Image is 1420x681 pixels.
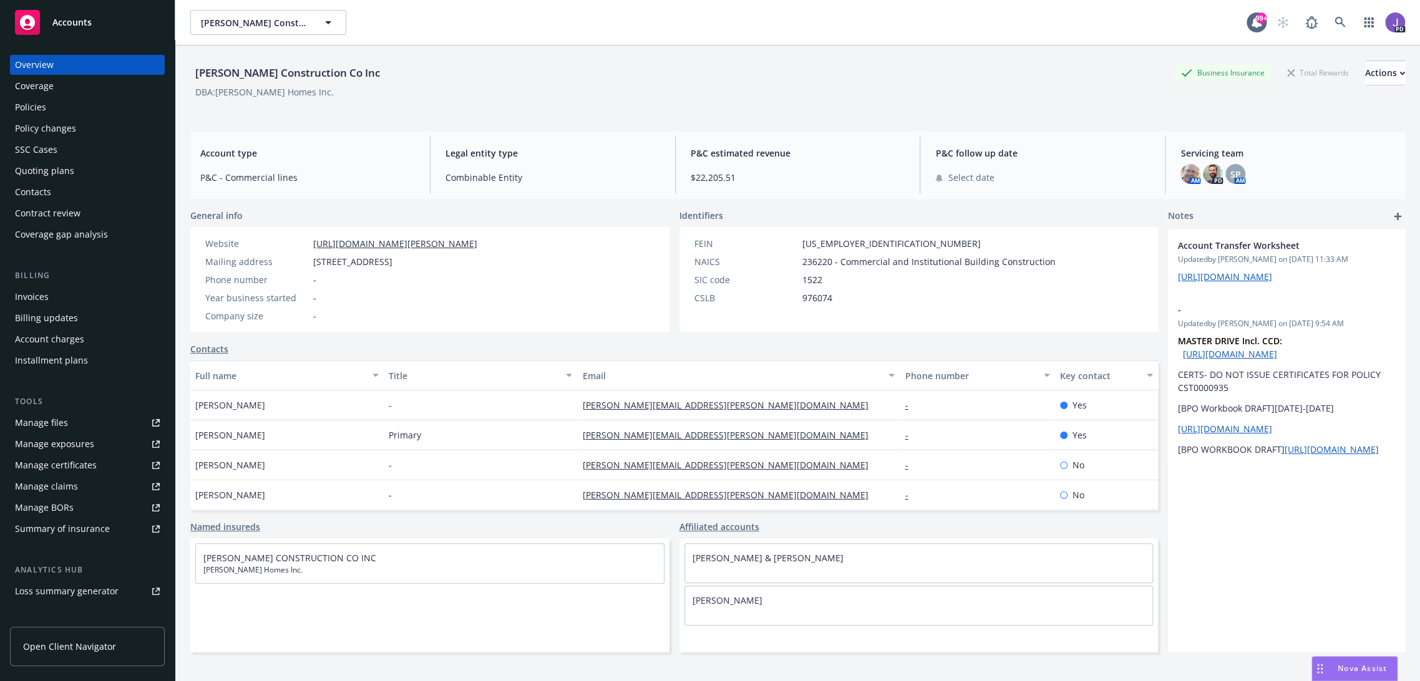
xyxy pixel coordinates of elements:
[1178,318,1395,329] span: Updated by [PERSON_NAME] on [DATE] 9:54 AM
[1178,443,1395,456] p: [BPO WORKBOOK DRAFT]
[905,489,918,501] a: -
[10,140,165,160] a: SSC Cases
[200,171,415,184] span: P&C - Commercial lines
[10,413,165,433] a: Manage files
[1365,60,1405,85] button: Actions
[15,225,108,244] div: Coverage gap analysis
[15,519,110,539] div: Summary of insurance
[1178,368,1395,394] p: CERTS- DO NOT ISSUE CERTIFICATES FOR POLICY CST0000935
[1230,168,1241,181] span: SP
[582,399,878,411] a: [PERSON_NAME][EMAIL_ADDRESS][PERSON_NAME][DOMAIN_NAME]
[1072,398,1087,412] span: Yes
[190,209,243,222] span: General info
[389,488,392,501] span: -
[205,309,308,322] div: Company size
[313,291,316,304] span: -
[10,434,165,454] a: Manage exposures
[190,342,228,355] a: Contacts
[389,398,392,412] span: -
[389,428,421,442] span: Primary
[10,308,165,328] a: Billing updates
[1055,360,1158,390] button: Key contact
[1285,443,1379,455] a: [URL][DOMAIN_NAME]
[15,182,51,202] div: Contacts
[313,255,392,268] span: [STREET_ADDRESS]
[582,369,881,382] div: Email
[905,399,918,411] a: -
[1072,488,1084,501] span: No
[694,291,797,304] div: CSLB
[1338,663,1387,674] span: Nova Assist
[15,97,46,117] div: Policies
[445,171,660,184] span: Combinable Entity
[10,203,165,223] a: Contract review
[694,255,797,268] div: NAICS
[313,309,316,322] span: -
[205,291,308,304] div: Year business started
[10,476,165,496] a: Manage claims
[205,255,308,268] div: Mailing address
[389,458,392,471] span: -
[1168,209,1194,224] span: Notes
[1178,303,1363,316] span: -
[10,350,165,370] a: Installment plans
[190,65,385,81] div: [PERSON_NAME] Construction Co Inc
[679,520,759,533] a: Affiliated accounts
[582,459,878,471] a: [PERSON_NAME][EMAIL_ADDRESS][PERSON_NAME][DOMAIN_NAME]
[1255,12,1267,24] div: 99+
[15,308,78,328] div: Billing updates
[1183,348,1277,360] a: [URL][DOMAIN_NAME]
[15,581,119,601] div: Loss summary generator
[10,5,165,40] a: Accounts
[1356,10,1381,35] a: Switch app
[15,203,80,223] div: Contract review
[10,182,165,202] a: Contacts
[1178,271,1272,283] a: [URL][DOMAIN_NAME]
[1072,428,1087,442] span: Yes
[10,519,165,539] a: Summary of insurance
[445,147,660,160] span: Legal entity type
[15,455,97,475] div: Manage certificates
[15,476,78,496] div: Manage claims
[1385,12,1405,32] img: photo
[577,360,900,390] button: Email
[1178,239,1363,252] span: Account Transfer Worksheet
[190,520,260,533] a: Named insureds
[15,287,49,307] div: Invoices
[15,161,74,181] div: Quoting plans
[313,273,316,286] span: -
[52,17,92,27] span: Accounts
[1178,402,1395,415] p: [BPO Workbook DRAFT][DATE]-[DATE]
[384,360,577,390] button: Title
[1311,656,1398,681] button: Nova Assist
[195,458,265,471] span: [PERSON_NAME]
[802,291,832,304] span: 976074
[10,287,165,307] a: Invoices
[195,398,265,412] span: [PERSON_NAME]
[1072,458,1084,471] span: No
[10,118,165,138] a: Policy changes
[1175,65,1271,80] div: Business Insurance
[203,564,656,576] span: [PERSON_NAME] Homes Inc.
[15,140,57,160] div: SSC Cases
[693,552,844,564] a: [PERSON_NAME] & [PERSON_NAME]
[1178,423,1272,435] a: [URL][DOMAIN_NAME]
[691,147,905,160] span: P&C estimated revenue
[10,581,165,601] a: Loss summary generator
[694,273,797,286] div: SIC code
[1060,369,1139,382] div: Key contact
[900,360,1054,390] button: Phone number
[205,237,308,250] div: Website
[201,16,309,29] span: [PERSON_NAME] Construction Co Inc
[582,429,878,441] a: [PERSON_NAME][EMAIL_ADDRESS][PERSON_NAME][DOMAIN_NAME]
[1178,335,1282,347] strong: MASTER DRIVE Incl. CCD:
[1180,147,1395,160] span: Servicing team
[905,369,1036,382] div: Phone number
[200,147,415,160] span: Account type
[1299,10,1324,35] a: Report a Bug
[1270,10,1295,35] a: Start snowing
[15,118,76,138] div: Policy changes
[905,459,918,471] a: -
[679,209,723,222] span: Identifiers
